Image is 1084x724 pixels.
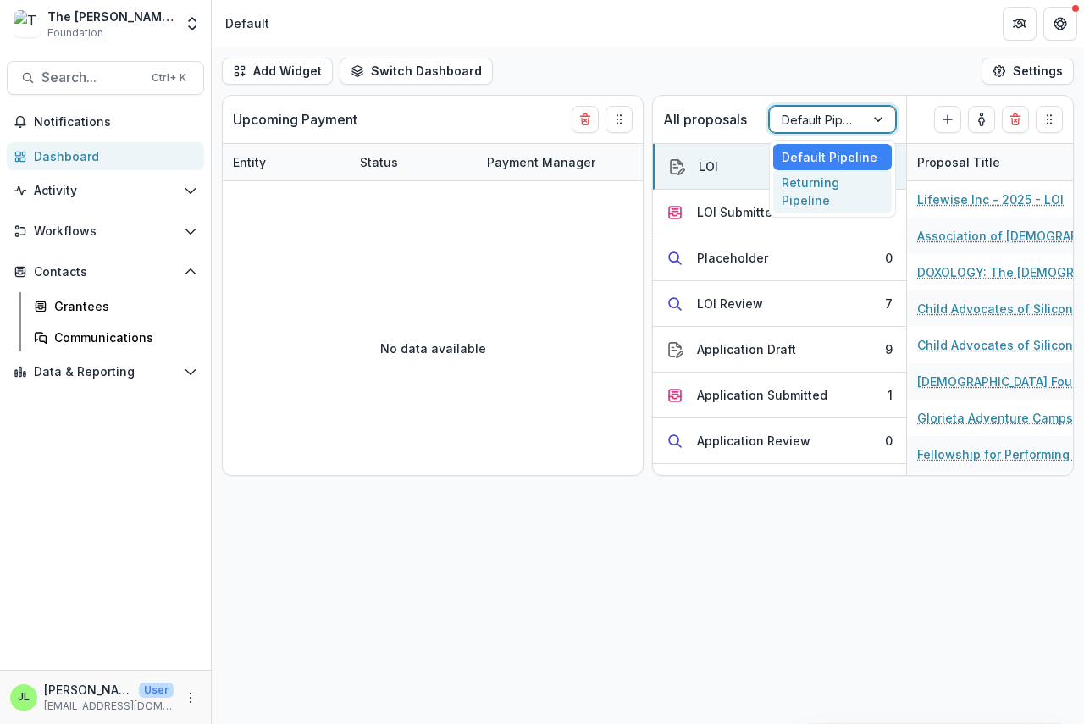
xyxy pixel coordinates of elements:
[697,340,796,358] div: Application Draft
[7,142,204,170] a: Dashboard
[34,365,177,379] span: Data & Reporting
[477,144,646,180] div: Payment Manager
[27,292,204,320] a: Grantees
[27,323,204,351] a: Communications
[7,358,204,385] button: Open Data & Reporting
[18,692,30,703] div: Joye Lane
[47,8,174,25] div: The [PERSON_NAME] Foundation
[917,191,1064,208] a: Lifewise Inc - 2025 - LOI
[907,153,1010,171] div: Proposal Title
[885,340,893,358] div: 9
[663,109,747,130] p: All proposals
[885,249,893,267] div: 0
[34,115,197,130] span: Notifications
[7,61,204,95] button: Search...
[223,144,350,180] div: Entity
[982,58,1074,85] button: Settings
[233,109,357,130] p: Upcoming Payment
[1036,106,1063,133] button: Drag
[7,177,204,204] button: Open Activity
[653,235,906,281] button: Placeholder0
[653,373,906,418] button: Application Submitted1
[697,203,780,221] div: LOI Submitted
[7,218,204,245] button: Open Workflows
[934,106,961,133] button: Create Proposal
[350,144,477,180] div: Status
[773,170,892,214] div: Returning Pipeline
[7,258,204,285] button: Open Contacts
[54,329,191,346] div: Communications
[44,681,132,699] p: [PERSON_NAME]
[218,11,276,36] nav: breadcrumb
[572,106,599,133] button: Delete card
[773,144,892,170] div: Default Pipeline
[225,14,269,32] div: Default
[180,688,201,708] button: More
[1043,7,1077,41] button: Get Help
[47,25,103,41] span: Foundation
[148,69,190,87] div: Ctrl + K
[653,418,906,464] button: Application Review0
[697,432,810,450] div: Application Review
[41,69,141,86] span: Search...
[1003,7,1037,41] button: Partners
[699,158,718,175] div: LOI
[697,249,768,267] div: Placeholder
[34,265,177,279] span: Contacts
[885,432,893,450] div: 0
[653,327,906,373] button: Application Draft9
[350,153,408,171] div: Status
[697,386,827,404] div: Application Submitted
[380,340,486,357] p: No data available
[44,699,174,714] p: [EMAIL_ADDRESS][DOMAIN_NAME]
[7,108,204,135] button: Notifications
[968,106,995,133] button: toggle-assigned-to-me
[222,58,333,85] button: Add Widget
[34,147,191,165] div: Dashboard
[653,190,906,235] button: LOI Submitted3
[223,153,276,171] div: Entity
[54,297,191,315] div: Grantees
[653,144,906,190] button: LOI261
[180,7,204,41] button: Open entity switcher
[885,295,893,312] div: 7
[340,58,493,85] button: Switch Dashboard
[697,295,763,312] div: LOI Review
[34,184,177,198] span: Activity
[888,386,893,404] div: 1
[653,281,906,327] button: LOI Review7
[34,224,177,239] span: Workflows
[139,683,174,698] p: User
[477,153,606,171] div: Payment Manager
[14,10,41,37] img: The Bolick Foundation
[1002,106,1029,133] button: Delete card
[606,106,633,133] button: Drag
